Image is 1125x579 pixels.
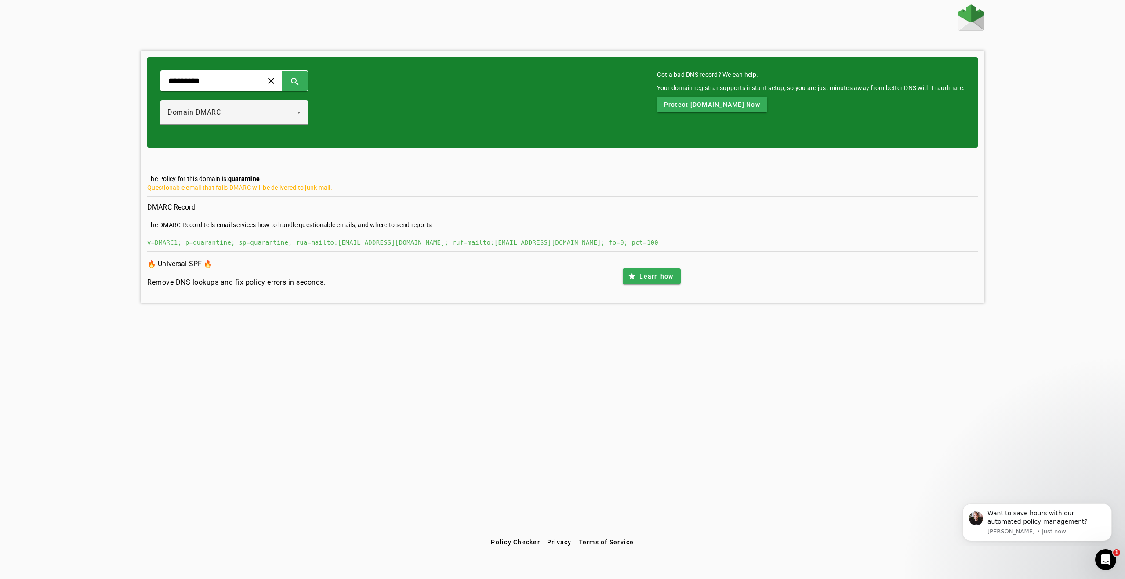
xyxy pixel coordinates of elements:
button: Privacy [544,534,575,550]
h4: Remove DNS lookups and fix policy errors in seconds. [147,277,326,288]
strong: quarantine [228,175,260,182]
h3: 🔥 Universal SPF 🔥 [147,258,326,270]
iframe: Intercom live chat [1095,549,1116,570]
button: Protect [DOMAIN_NAME] Now [657,97,767,112]
button: Learn how [623,268,680,284]
img: Fraudmarc Logo [958,4,984,31]
section: The Policy for this domain is: [147,174,978,197]
h3: DMARC Record [147,201,978,214]
div: Questionable email that fails DMARC will be delivered to junk mail. [147,183,978,192]
span: Learn how [639,272,673,281]
span: Policy Checker [491,539,540,546]
span: Terms of Service [579,539,634,546]
iframe: Intercom notifications message [949,496,1125,546]
span: Domain DMARC [167,108,221,116]
div: Your domain registrar supports instant setup, so you are just minutes away from better DNS with F... [657,83,965,92]
button: Policy Checker [487,534,544,550]
mat-card-title: Got a bad DNS record? We can help. [657,70,965,79]
button: Terms of Service [575,534,638,550]
span: 1 [1113,549,1120,556]
span: Privacy [547,539,572,546]
a: Home [958,4,984,33]
div: The DMARC Record tells email services how to handle questionable emails, and where to send reports [147,221,978,229]
div: v=DMARC1; p=quarantine; sp=quarantine; rua=mailto:[EMAIL_ADDRESS][DOMAIN_NAME]; ruf=mailto:[EMAIL... [147,238,978,247]
span: Protect [DOMAIN_NAME] Now [664,100,760,109]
